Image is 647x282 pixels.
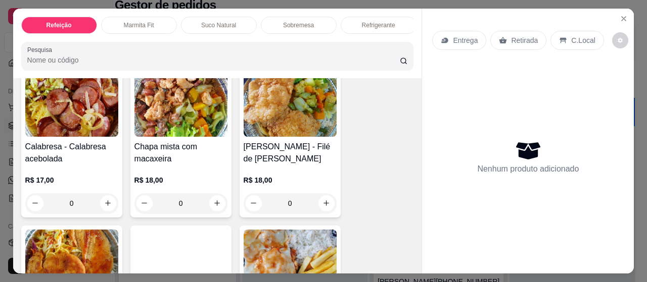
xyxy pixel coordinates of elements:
p: Refeição [47,21,72,29]
p: Nenhum produto adicionado [477,163,579,175]
button: Close [616,11,632,27]
h4: [PERSON_NAME] - Filé de [PERSON_NAME] [244,141,337,165]
img: product-image [134,74,227,137]
label: Pesquisa [27,45,56,54]
img: product-image [244,74,337,137]
h4: Calabresa - Calabresa acebolada [25,141,118,165]
p: Entrega [453,35,478,45]
h4: Chapa mista com macaxeira [134,141,227,165]
p: Sobremesa [283,21,314,29]
button: decrease-product-quantity [612,32,628,48]
p: Retirada [511,35,538,45]
p: C.Local [571,35,595,45]
p: R$ 18,00 [134,175,227,185]
img: product-image [25,74,118,137]
p: Suco Natural [201,21,236,29]
p: R$ 18,00 [244,175,337,185]
input: Pesquisa [27,55,400,65]
p: Marmita Fit [124,21,154,29]
p: Refrigerante [362,21,395,29]
p: R$ 17,00 [25,175,118,185]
